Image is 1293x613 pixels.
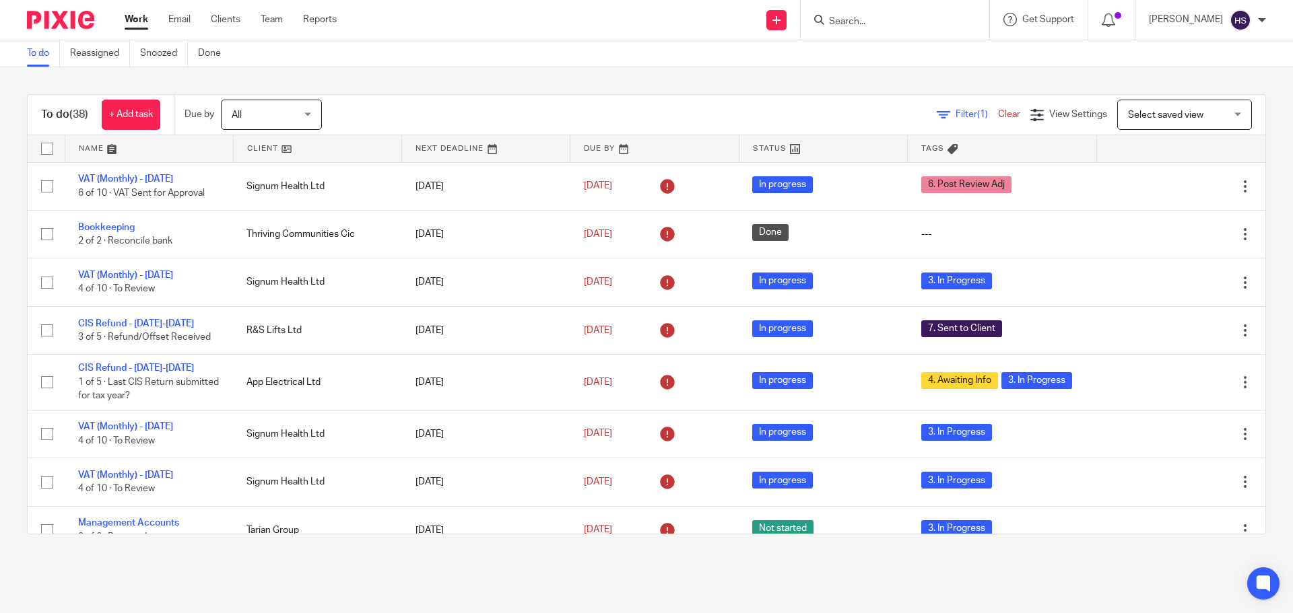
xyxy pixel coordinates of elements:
a: Email [168,13,191,26]
span: Filter [956,110,998,119]
a: VAT (Monthly) - [DATE] [78,422,173,431]
span: Done [752,224,789,241]
span: In progress [752,424,813,441]
span: 2 of 2 · Reconcile bank [78,236,172,246]
span: 6 of 10 · VAT Sent for Approval [78,188,205,198]
span: 4. Awaiting Info [921,372,998,389]
td: Signum Health Ltd [233,410,401,458]
span: 2 of 6 · Prepared [78,532,147,542]
span: All [232,110,242,120]
td: [DATE] [402,410,570,458]
td: [DATE] [402,162,570,210]
a: CIS Refund - [DATE]-[DATE] [78,319,194,328]
span: In progress [752,372,813,389]
a: Snoozed [140,40,188,67]
span: (1) [977,110,988,119]
td: Thriving Communities Cic [233,210,401,258]
span: [DATE] [584,277,612,287]
td: [DATE] [402,306,570,354]
span: In progress [752,472,813,489]
span: Not started [752,520,814,537]
td: R&S Lifts Ltd [233,306,401,354]
a: Clear [998,110,1020,119]
a: Reports [303,13,337,26]
span: In progress [752,176,813,193]
span: Select saved view [1128,110,1203,120]
a: CIS Refund - [DATE]-[DATE] [78,363,194,373]
span: [DATE] [584,477,612,486]
span: [DATE] [584,326,612,335]
span: [DATE] [584,429,612,439]
a: VAT (Monthly) - [DATE] [78,174,173,184]
span: In progress [752,273,813,289]
span: 3. In Progress [921,472,992,489]
td: Tarian Group [233,506,401,554]
span: 3. In Progress [921,273,992,289]
span: 4 of 10 · To Review [78,436,155,445]
span: Get Support [1022,15,1074,24]
span: 3. In Progress [921,520,992,537]
td: Signum Health Ltd [233,258,401,306]
span: 3. In Progress [1001,372,1072,389]
span: View Settings [1049,110,1107,119]
img: Pixie [27,11,94,29]
span: [DATE] [584,377,612,387]
span: In progress [752,320,813,337]
td: Signum Health Ltd [233,458,401,506]
td: [DATE] [402,355,570,410]
a: Done [198,40,231,67]
span: 4 of 10 · To Review [78,484,155,493]
a: Team [261,13,283,26]
span: [DATE] [584,182,612,191]
img: svg%3E [1230,9,1251,31]
td: Signum Health Ltd [233,162,401,210]
p: [PERSON_NAME] [1149,13,1223,26]
h1: To do [41,108,88,122]
span: (38) [69,109,88,120]
span: [DATE] [584,526,612,535]
a: Clients [211,13,240,26]
td: [DATE] [402,258,570,306]
span: 6. Post Review Adj [921,176,1012,193]
a: VAT (Monthly) - [DATE] [78,271,173,280]
div: --- [921,227,1084,241]
span: 7. Sent to Client [921,320,1002,337]
a: VAT (Monthly) - [DATE] [78,470,173,480]
a: To do [27,40,60,67]
span: [DATE] [584,229,612,239]
a: Management Accounts [78,518,179,528]
span: 1 of 5 · Last CIS Return submitted for tax year? [78,377,219,401]
a: Work [125,13,148,26]
span: Tags [921,145,944,152]
td: [DATE] [402,458,570,506]
span: 3. In Progress [921,424,992,441]
td: [DATE] [402,210,570,258]
td: App Electrical Ltd [233,355,401,410]
span: 3 of 5 · Refund/Offset Received [78,332,211,342]
span: 4 of 10 · To Review [78,285,155,294]
p: Due by [185,108,214,121]
a: Reassigned [70,40,130,67]
a: + Add task [102,100,160,130]
td: [DATE] [402,506,570,554]
input: Search [828,16,949,28]
a: Bookkeeping [78,223,135,232]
